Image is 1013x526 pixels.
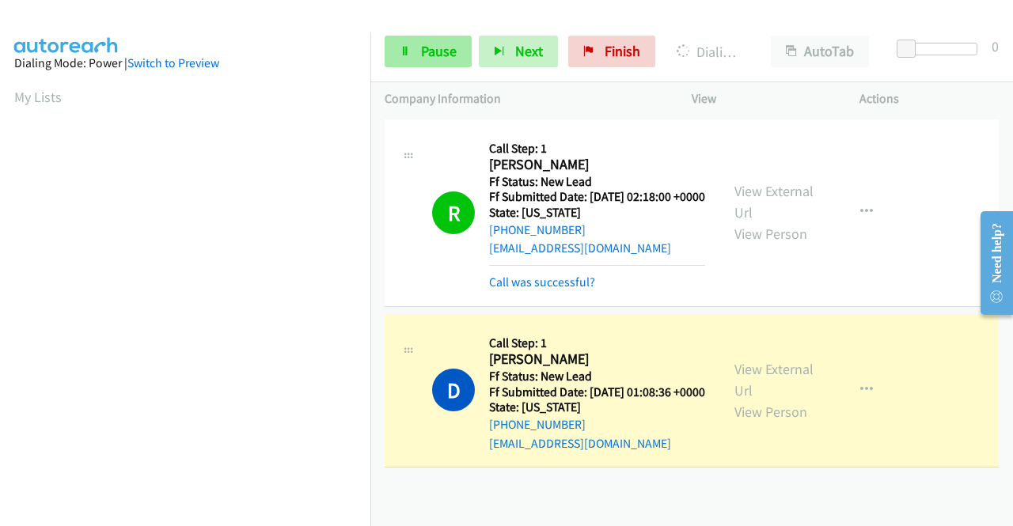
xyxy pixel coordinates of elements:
[515,42,543,60] span: Next
[489,399,705,415] h5: State: [US_STATE]
[489,174,705,190] h5: Ff Status: New Lead
[734,360,814,399] a: View External Url
[489,156,700,174] h2: [PERSON_NAME]
[432,369,475,411] h1: D
[771,36,869,67] button: AutoTab
[859,89,999,108] p: Actions
[677,41,742,62] p: Dialing [PERSON_NAME]
[734,182,814,221] a: View External Url
[489,369,705,384] h5: Ff Status: New Lead
[734,403,807,421] a: View Person
[432,191,475,234] h1: R
[489,384,705,400] h5: Ff Submitted Date: [DATE] 01:08:36 +0000
[568,36,655,67] a: Finish
[489,240,671,255] a: [EMAIL_ADDRESS][DOMAIN_NAME]
[479,36,558,67] button: Next
[905,43,977,55] div: Delay between calls (in seconds)
[489,189,705,205] h5: Ff Submitted Date: [DATE] 02:18:00 +0000
[489,205,705,221] h5: State: [US_STATE]
[968,200,1013,326] iframe: Resource Center
[489,436,671,451] a: [EMAIL_ADDRESS][DOMAIN_NAME]
[489,417,586,432] a: [PHONE_NUMBER]
[489,141,705,157] h5: Call Step: 1
[489,350,700,369] h2: [PERSON_NAME]
[385,89,663,108] p: Company Information
[385,36,472,67] a: Pause
[127,55,219,70] a: Switch to Preview
[14,88,62,106] a: My Lists
[489,222,586,237] a: [PHONE_NUMBER]
[692,89,831,108] p: View
[489,335,705,351] h5: Call Step: 1
[605,42,640,60] span: Finish
[992,36,999,57] div: 0
[489,274,595,289] a: Call was successful?
[421,42,457,60] span: Pause
[14,54,356,73] div: Dialing Mode: Power |
[734,225,807,243] a: View Person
